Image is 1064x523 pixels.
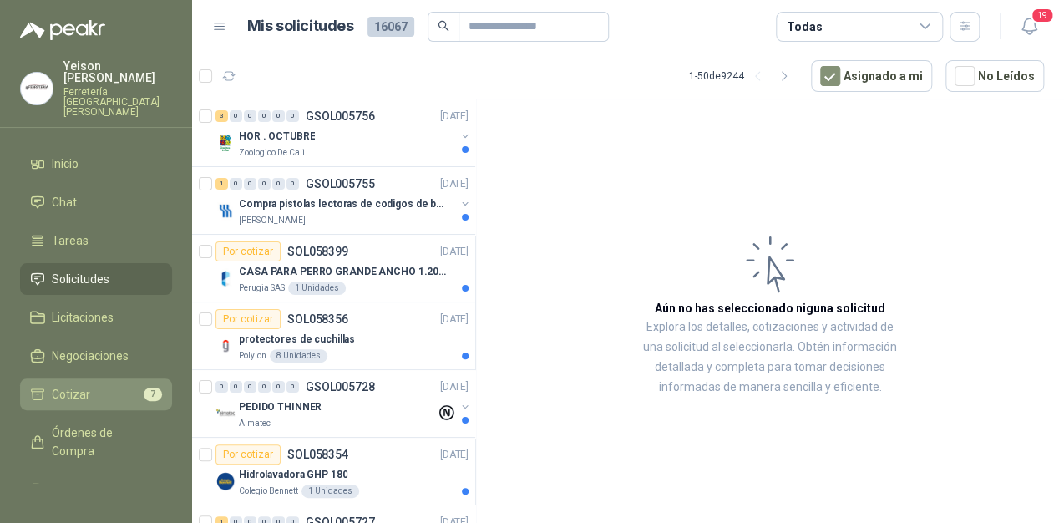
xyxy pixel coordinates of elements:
span: Chat [52,193,77,211]
p: SOL058354 [287,449,348,460]
img: Company Logo [215,471,236,491]
a: Negociaciones [20,340,172,372]
p: CASA PARA PERRO GRANDE ANCHO 1.20x1.00 x1.20 [239,264,447,280]
button: No Leídos [945,60,1044,92]
a: Tareas [20,225,172,256]
div: 0 [258,381,271,393]
p: [DATE] [440,447,469,463]
span: Tareas [52,231,89,250]
img: Company Logo [215,201,236,221]
a: Solicitudes [20,263,172,295]
div: 0 [230,178,242,190]
p: protectores de cuchillas [239,332,355,348]
p: Ferretería [GEOGRAPHIC_DATA][PERSON_NAME] [63,87,172,117]
div: 0 [258,178,271,190]
img: Company Logo [215,133,236,153]
span: Inicio [52,155,79,173]
div: 1 Unidades [301,485,359,498]
a: Por cotizarSOL058399[DATE] Company LogoCASA PARA PERRO GRANDE ANCHO 1.20x1.00 x1.20Perugia SAS1 U... [192,235,475,302]
div: 0 [272,178,285,190]
div: Por cotizar [215,309,281,329]
button: Asignado a mi [811,60,932,92]
p: [DATE] [440,244,469,260]
a: 0 0 0 0 0 0 GSOL005728[DATE] Company LogoPEDIDO THINNERAlmatec [215,377,472,430]
p: [DATE] [440,379,469,395]
p: Hidrolavadora GHP 180 [239,467,347,483]
div: 0 [230,381,242,393]
div: Por cotizar [215,444,281,465]
span: 7 [144,388,162,401]
div: 0 [244,381,256,393]
p: GSOL005755 [306,178,375,190]
img: Company Logo [215,268,236,288]
a: Licitaciones [20,302,172,333]
a: Por cotizarSOL058356[DATE] Company Logoprotectores de cuchillasPolylon8 Unidades [192,302,475,370]
div: 0 [215,381,228,393]
span: Licitaciones [52,308,114,327]
p: Zoologico De Cali [239,146,305,160]
p: SOL058399 [287,246,348,257]
p: [DATE] [440,109,469,124]
div: 1 Unidades [288,282,346,295]
p: GSOL005728 [306,381,375,393]
p: Compra pistolas lectoras de codigos de barras [239,196,447,212]
img: Company Logo [215,404,236,424]
p: [PERSON_NAME] [239,214,306,227]
a: Inicio [20,148,172,180]
span: 16067 [367,17,414,37]
p: Perugia SAS [239,282,285,295]
span: Órdenes de Compra [52,424,156,460]
p: [DATE] [440,312,469,328]
div: 1 [215,178,228,190]
p: PEDIDO THINNER [239,399,322,415]
span: 19 [1031,8,1054,23]
a: Órdenes de Compra [20,417,172,467]
p: Colegio Bennett [239,485,298,498]
div: 1 - 50 de 9244 [689,63,798,89]
img: Logo peakr [20,20,105,40]
span: search [438,20,449,32]
p: Almatec [239,417,271,430]
span: Negociaciones [52,347,129,365]
div: 0 [244,178,256,190]
div: 0 [286,381,299,393]
div: 0 [230,110,242,122]
div: 8 Unidades [270,349,327,363]
h3: Aún no has seleccionado niguna solicitud [655,299,885,317]
a: Cotizar7 [20,378,172,410]
p: Explora los detalles, cotizaciones y actividad de una solicitud al seleccionarla. Obtén informaci... [643,317,897,398]
div: 0 [244,110,256,122]
p: HOR . OCTUBRE [239,129,315,145]
div: 0 [286,178,299,190]
span: Cotizar [52,385,90,404]
span: Remisiones [52,480,114,499]
p: Polylon [239,349,266,363]
div: 0 [258,110,271,122]
a: 3 0 0 0 0 0 GSOL005756[DATE] Company LogoHOR . OCTUBREZoologico De Cali [215,106,472,160]
p: Yeison [PERSON_NAME] [63,60,172,84]
a: Chat [20,186,172,218]
div: 0 [272,110,285,122]
div: Todas [787,18,822,36]
p: SOL058356 [287,313,348,325]
span: Solicitudes [52,270,109,288]
button: 19 [1014,12,1044,42]
div: Por cotizar [215,241,281,261]
a: Remisiones [20,474,172,505]
h1: Mis solicitudes [247,14,354,38]
p: [DATE] [440,176,469,192]
p: GSOL005756 [306,110,375,122]
a: Por cotizarSOL058354[DATE] Company LogoHidrolavadora GHP 180Colegio Bennett1 Unidades [192,438,475,505]
div: 0 [272,381,285,393]
img: Company Logo [21,73,53,104]
div: 0 [286,110,299,122]
a: 1 0 0 0 0 0 GSOL005755[DATE] Company LogoCompra pistolas lectoras de codigos de barras[PERSON_NAME] [215,174,472,227]
div: 3 [215,110,228,122]
img: Company Logo [215,336,236,356]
